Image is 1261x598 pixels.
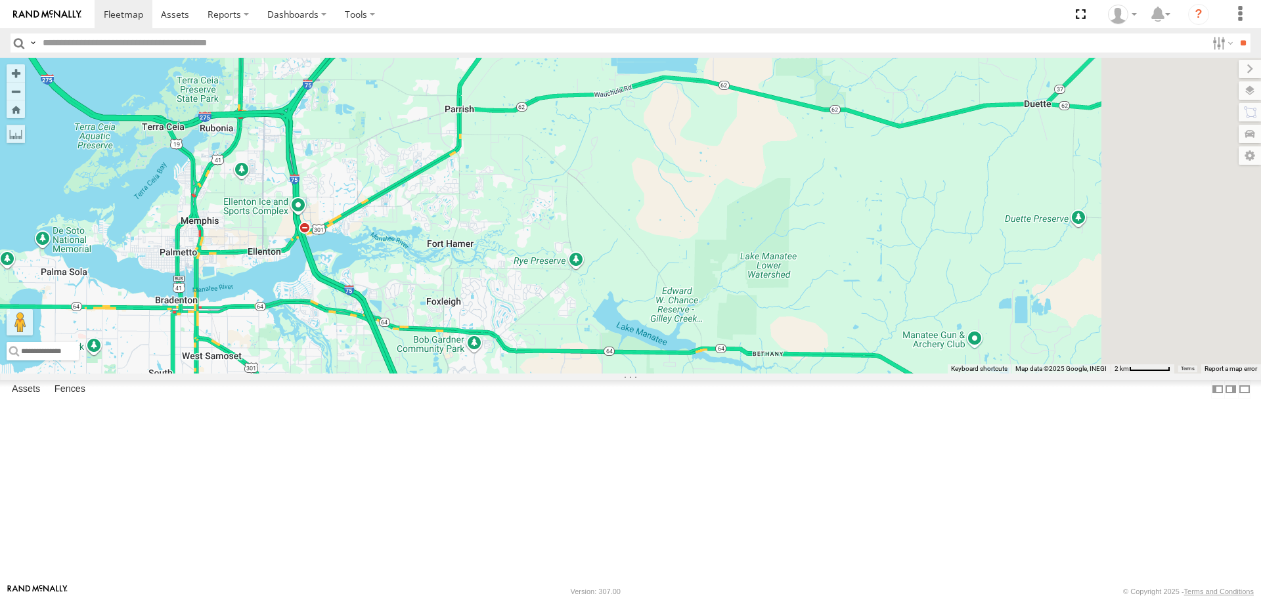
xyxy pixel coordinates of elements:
a: Visit our Website [7,585,68,598]
button: Keyboard shortcuts [951,364,1007,374]
button: Drag Pegman onto the map to open Street View [7,309,33,335]
button: Zoom out [7,82,25,100]
a: Terms (opens in new tab) [1181,366,1195,371]
span: 2 km [1115,365,1129,372]
button: Map Scale: 2 km per 59 pixels [1111,364,1174,374]
label: Dock Summary Table to the Right [1224,380,1237,399]
label: Fences [48,381,92,399]
label: Measure [7,125,25,143]
label: Map Settings [1239,146,1261,165]
button: Zoom in [7,64,25,82]
label: Search Filter Options [1207,33,1235,53]
div: Version: 307.00 [571,587,621,595]
label: Assets [5,381,47,399]
label: Dock Summary Table to the Left [1211,380,1224,399]
i: ? [1188,4,1209,25]
div: © Copyright 2025 - [1123,587,1254,595]
button: Zoom Home [7,100,25,118]
a: Terms and Conditions [1184,587,1254,595]
div: Jerry Dewberry [1103,5,1141,24]
label: Search Query [28,33,38,53]
a: Report a map error [1205,365,1257,372]
label: Hide Summary Table [1238,380,1251,399]
span: Map data ©2025 Google, INEGI [1015,365,1107,372]
img: rand-logo.svg [13,10,81,19]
